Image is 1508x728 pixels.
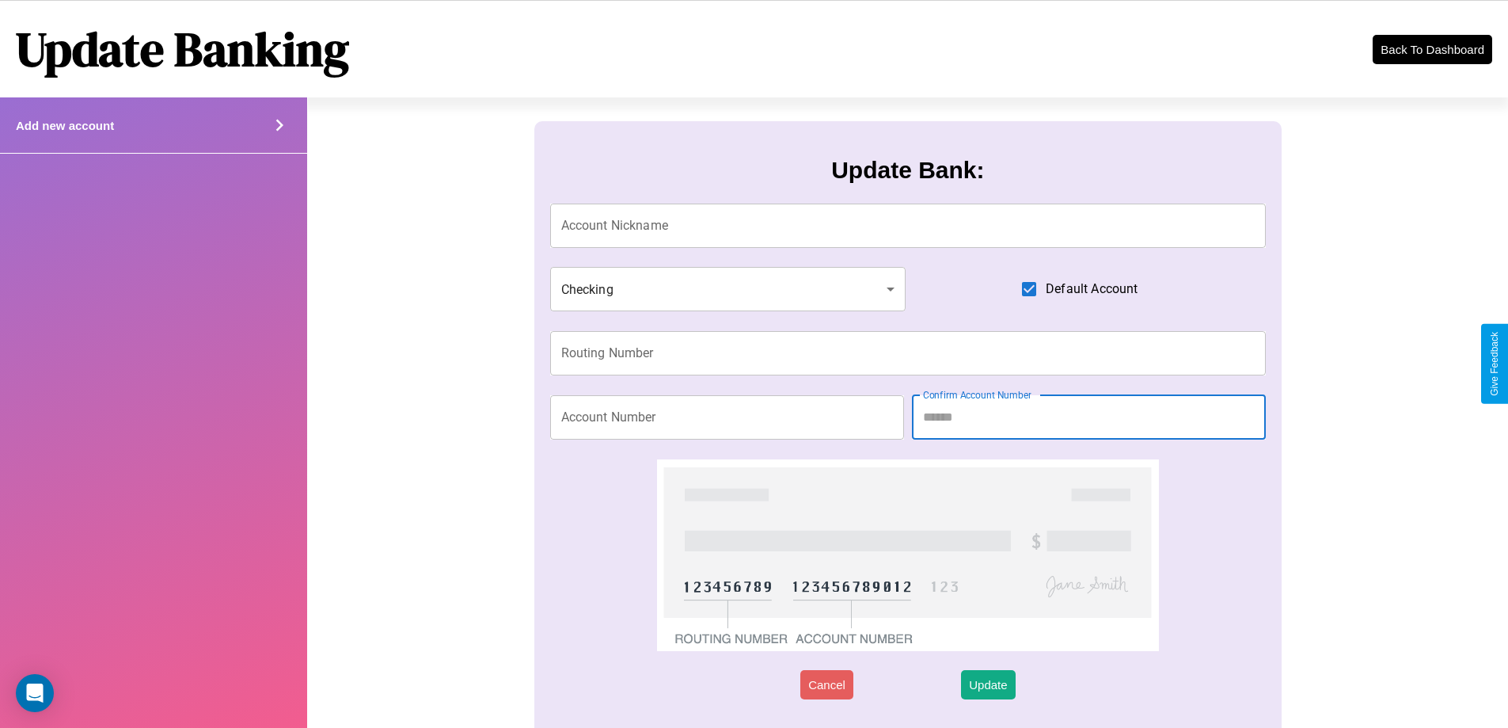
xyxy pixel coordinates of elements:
[16,17,349,82] h1: Update Banking
[923,388,1031,402] label: Confirm Account Number
[657,459,1158,651] img: check
[550,267,906,311] div: Checking
[800,670,853,699] button: Cancel
[831,157,984,184] h3: Update Bank:
[961,670,1015,699] button: Update
[1489,332,1500,396] div: Give Feedback
[1373,35,1492,64] button: Back To Dashboard
[16,119,114,132] h4: Add new account
[16,674,54,712] div: Open Intercom Messenger
[1046,280,1138,299] span: Default Account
